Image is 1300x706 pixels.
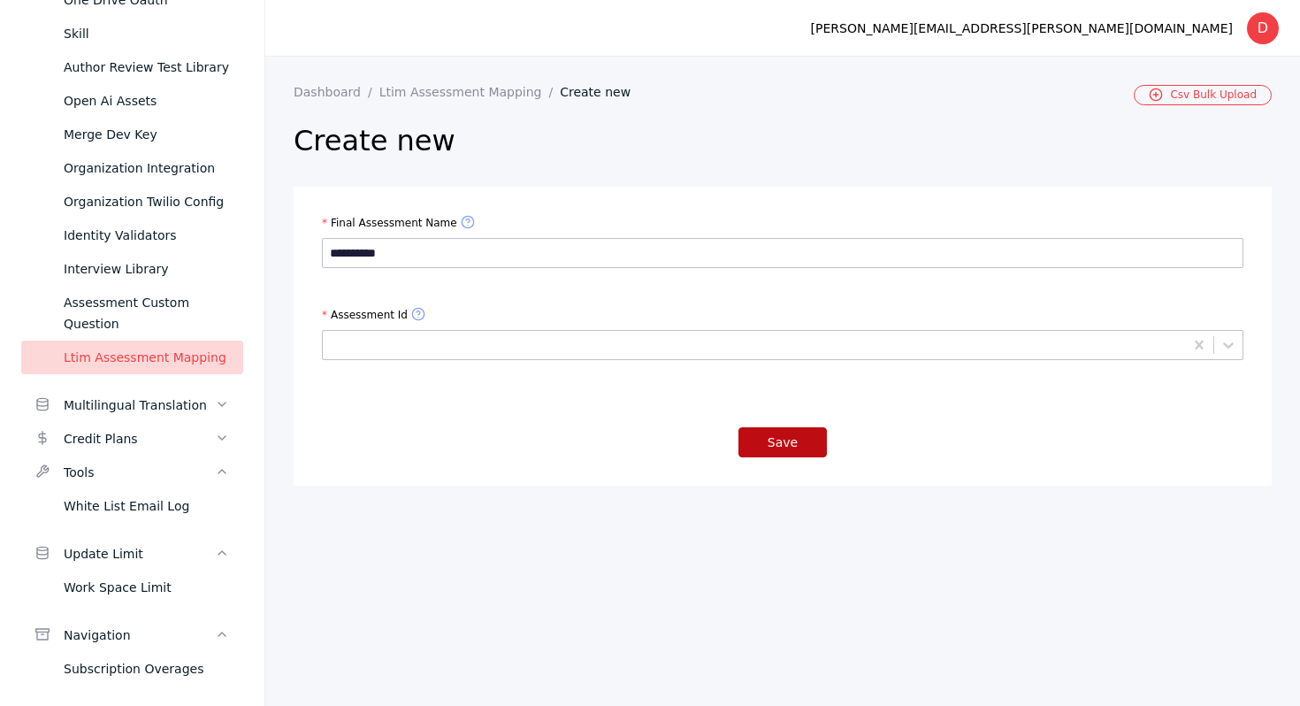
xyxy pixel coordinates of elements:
label: Final Assessment Name [322,215,1243,231]
div: Skill [64,23,229,44]
a: Subscription Overages [21,652,243,686]
a: Interview Library [21,252,243,286]
a: Skill [21,17,243,50]
a: Open Ai Assets [21,84,243,118]
a: Merge Dev Key [21,118,243,151]
a: White List Email Log [21,489,243,523]
a: Organization Twilio Config [21,185,243,219]
a: Ltim Assessment Mapping [379,85,561,99]
div: Organization Integration [64,157,229,179]
a: Identity Validators [21,219,243,252]
div: D [1247,12,1279,44]
div: Credit Plans [64,428,215,449]
div: Navigation [64,625,215,646]
div: Organization Twilio Config [64,191,229,212]
div: Author Review Test Library [64,57,229,78]
div: White List Email Log [64,495,229,517]
div: [PERSON_NAME][EMAIL_ADDRESS][PERSON_NAME][DOMAIN_NAME] [811,18,1233,39]
a: Csv Bulk Upload [1134,85,1272,105]
div: Update Limit [64,543,215,564]
div: Ltim Assessment Mapping [64,347,229,368]
label: Assessment Id [322,307,1243,323]
div: Multilingual Translation [64,395,215,416]
a: Assessment Custom Question [21,286,243,341]
h2: Create new [294,123,1272,158]
div: Open Ai Assets [64,90,229,111]
a: Create new [560,85,645,99]
div: Merge Dev Key [64,124,229,145]
div: Work Space Limit [64,577,229,598]
div: Identity Validators [64,225,229,246]
a: Dashboard [294,85,379,99]
a: Ltim Assessment Mapping [21,341,243,374]
div: Subscription Overages [64,658,229,679]
div: Tools [64,462,215,483]
a: Author Review Test Library [21,50,243,84]
div: Assessment Custom Question [64,292,229,334]
a: Organization Integration [21,151,243,185]
div: Interview Library [64,258,229,280]
a: Work Space Limit [21,571,243,604]
button: Save [738,427,827,457]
